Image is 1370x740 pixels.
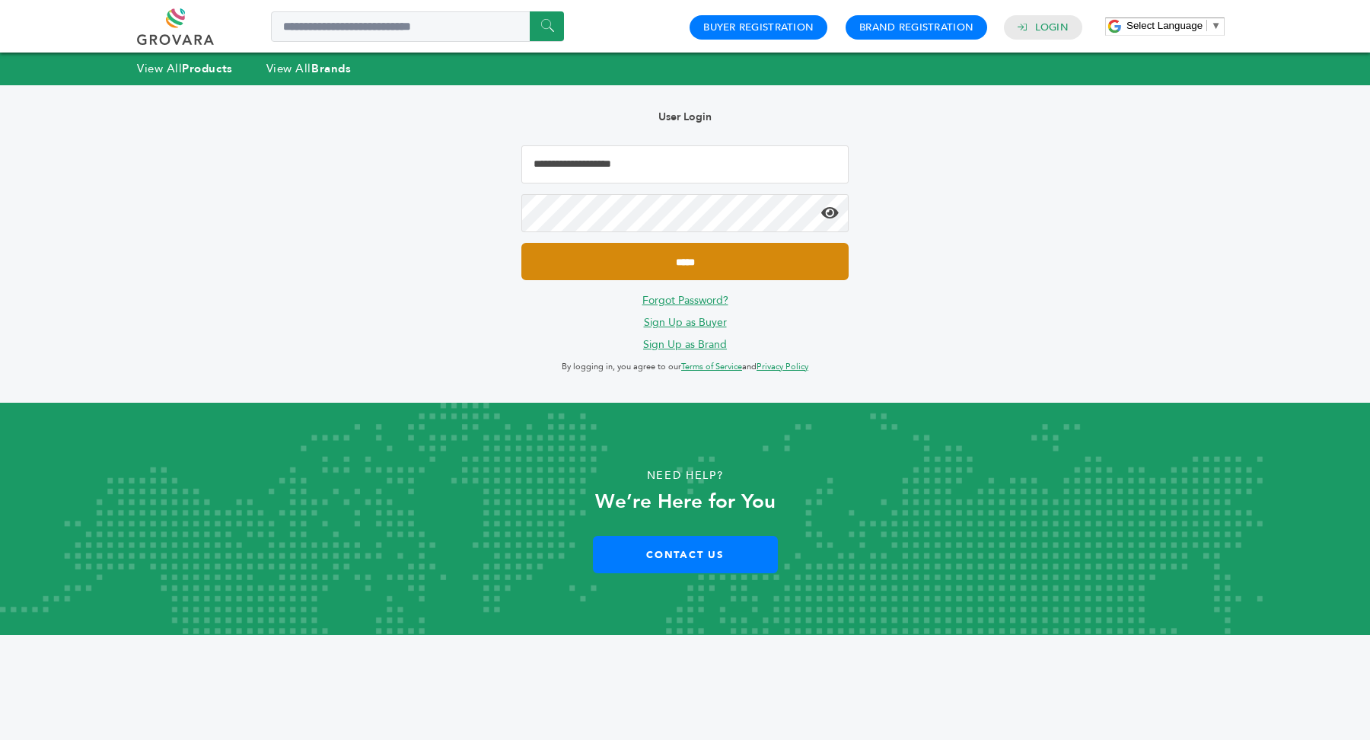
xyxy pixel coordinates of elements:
a: Select Language​ [1126,20,1221,31]
a: Terms of Service [681,361,742,372]
input: Search a product or brand... [271,11,564,42]
p: Need Help? [68,464,1301,487]
a: Sign Up as Buyer [644,315,727,330]
input: Password [521,194,849,232]
a: Buyer Registration [703,21,814,34]
strong: Brands [311,61,351,76]
b: User Login [658,110,712,124]
span: ▼ [1211,20,1221,31]
a: Forgot Password? [642,293,728,308]
strong: Products [182,61,232,76]
a: View AllProducts [137,61,233,76]
a: View AllBrands [266,61,352,76]
input: Email Address [521,145,849,183]
a: Login [1035,21,1069,34]
p: By logging in, you agree to our and [521,358,849,376]
strong: We’re Here for You [595,488,776,515]
span: Select Language [1126,20,1203,31]
a: Contact Us [593,536,778,573]
a: Brand Registration [859,21,973,34]
span: ​ [1206,20,1207,31]
a: Privacy Policy [757,361,808,372]
a: Sign Up as Brand [643,337,727,352]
